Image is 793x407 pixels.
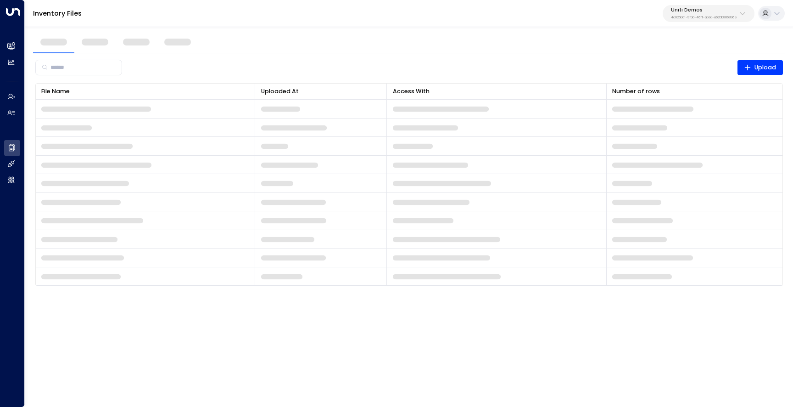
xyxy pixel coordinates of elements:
[393,86,600,96] div: Access With
[612,86,776,96] div: Number of rows
[737,60,783,75] button: Upload
[261,86,381,96] div: Uploaded At
[671,7,737,13] p: Uniti Demos
[744,62,776,73] span: Upload
[41,86,70,96] div: File Name
[33,9,82,18] a: Inventory Files
[671,16,737,19] p: 4c025b01-9fa0-46ff-ab3a-a620b886896e
[612,86,660,96] div: Number of rows
[261,86,299,96] div: Uploaded At
[663,5,754,22] button: Uniti Demos4c025b01-9fa0-46ff-ab3a-a620b886896e
[41,86,249,96] div: File Name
